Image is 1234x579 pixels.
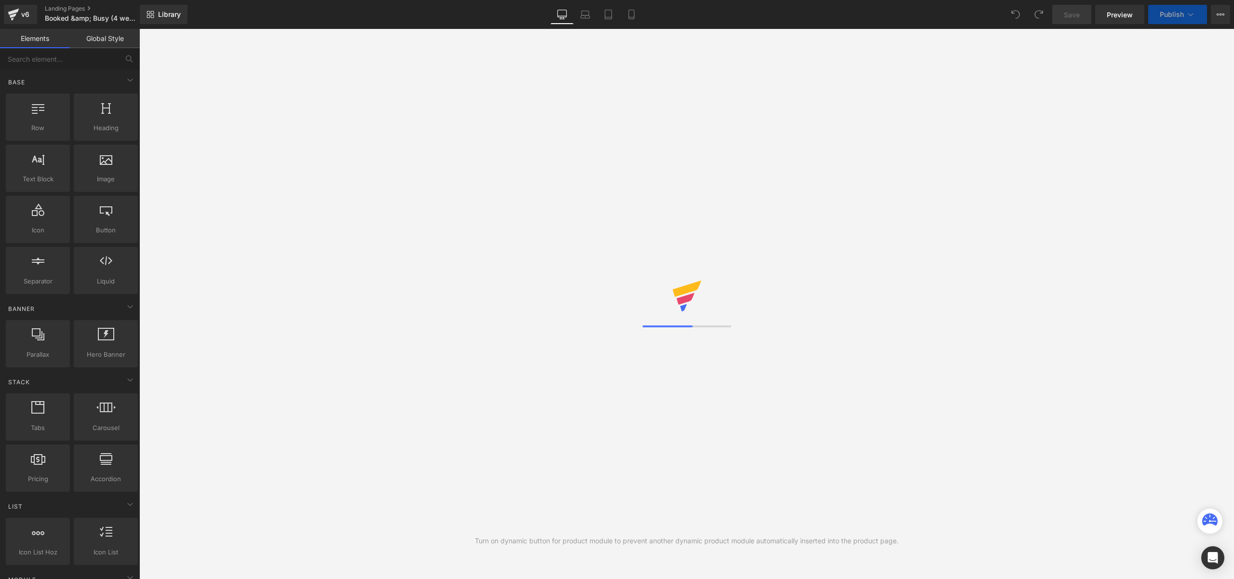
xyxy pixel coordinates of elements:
[9,174,67,184] span: Text Block
[574,5,597,24] a: Laptop
[9,276,67,286] span: Separator
[140,5,188,24] a: New Library
[77,174,135,184] span: Image
[550,5,574,24] a: Desktop
[9,225,67,235] span: Icon
[9,547,67,557] span: Icon List Hoz
[7,78,26,87] span: Base
[7,502,24,511] span: List
[9,123,67,133] span: Row
[597,5,620,24] a: Tablet
[77,350,135,360] span: Hero Banner
[45,14,135,22] span: Booked &amp; Busy (4 week)
[158,10,181,19] span: Library
[1160,11,1184,18] span: Publish
[19,8,31,21] div: v6
[45,5,154,13] a: Landing Pages
[70,29,140,48] a: Global Style
[1095,5,1144,24] a: Preview
[77,225,135,235] span: Button
[1148,5,1207,24] button: Publish
[9,474,67,484] span: Pricing
[1064,10,1080,20] span: Save
[7,304,36,313] span: Banner
[77,474,135,484] span: Accordion
[4,5,37,24] a: v6
[77,276,135,286] span: Liquid
[1029,5,1048,24] button: Redo
[9,423,67,433] span: Tabs
[9,350,67,360] span: Parallax
[1107,10,1133,20] span: Preview
[475,536,899,546] div: Turn on dynamic button for product module to prevent another dynamic product module automatically...
[77,423,135,433] span: Carousel
[1006,5,1025,24] button: Undo
[77,123,135,133] span: Heading
[1201,546,1224,569] div: Open Intercom Messenger
[7,377,31,387] span: Stack
[1211,5,1230,24] button: More
[620,5,643,24] a: Mobile
[77,547,135,557] span: Icon List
